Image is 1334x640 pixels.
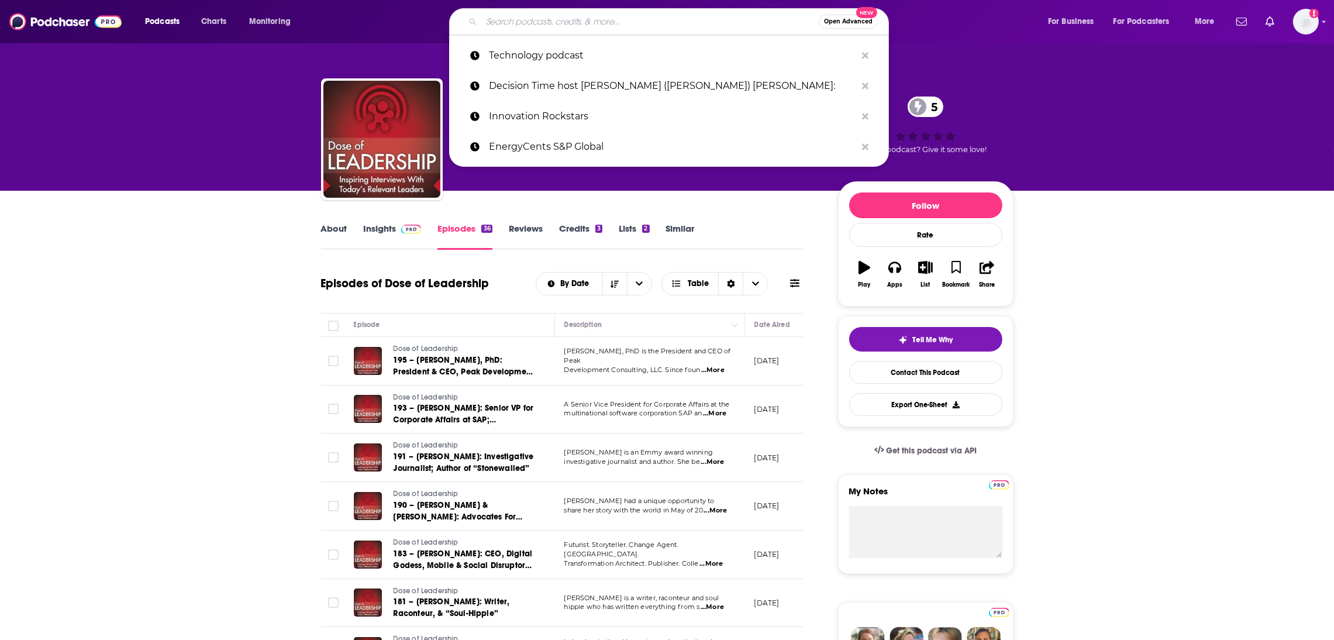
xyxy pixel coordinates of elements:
label: My Notes [849,486,1002,506]
a: Get this podcast via API [865,436,987,465]
span: investigative journalist and author. She be [564,457,700,466]
span: Good podcast? Give it some love! [864,145,987,154]
a: Pro website [989,606,1009,617]
button: open menu [1040,12,1109,31]
a: InsightsPodchaser Pro [364,223,422,250]
button: Sort Direction [602,273,627,295]
button: Open AdvancedNew [819,15,878,29]
a: 191 – [PERSON_NAME]: Investigative Journalist; Author of “Stonewalled” [394,451,534,474]
button: open menu [627,273,652,295]
a: Lists2 [619,223,649,250]
span: Podcasts [145,13,180,30]
a: Technology podcast [449,40,889,71]
a: Dose of Leadership [394,344,534,355]
h1: Episodes of Dose of Leadership [321,276,490,291]
a: 5 [908,97,943,117]
span: Transformation Architect. Publisher. Colle [564,559,699,567]
img: Podchaser Pro [989,480,1009,490]
span: For Podcasters [1114,13,1170,30]
a: Dose of Leadership [394,538,534,548]
h2: Choose List sort [536,272,652,295]
p: EnergyCents S&P Global [489,132,856,162]
span: 181 – [PERSON_NAME]: Writer, Raconteur, & “Soul-Hippie” [394,597,510,618]
span: Monitoring [249,13,291,30]
a: Pro website [989,479,1009,490]
button: Share [971,253,1002,295]
p: [DATE] [754,501,780,511]
div: Rate [849,223,1002,247]
button: Column Actions [728,318,742,332]
a: Dose of Leadership [394,586,534,597]
span: Charts [201,13,226,30]
a: 193 – [PERSON_NAME]: Senior VP for Corporate Affairs at SAP; Communication Expert [394,402,534,426]
span: Toggle select row [328,404,339,414]
a: 183 – [PERSON_NAME]: CEO, Digital Godess, Mobile & Social Disruptor, Brand Innovator, Marketing S... [394,548,534,572]
img: Podchaser Pro [401,225,422,234]
a: Show notifications dropdown [1261,12,1279,32]
span: 190 – [PERSON_NAME] & [PERSON_NAME]: Advocates For Faith, Hope, & Forgiveness; Authors of “From T... [394,500,529,545]
a: 181 – [PERSON_NAME]: Writer, Raconteur, & “Soul-Hippie” [394,596,534,620]
img: tell me why sparkle [898,335,908,345]
span: [PERSON_NAME] had a unique opportunity to [564,497,715,505]
div: Sort Direction [718,273,743,295]
a: Dose of Leadership [394,441,534,451]
span: [PERSON_NAME] is an Emmy award winning [564,448,713,456]
span: ...More [703,409,726,418]
button: tell me why sparkleTell Me Why [849,327,1002,352]
a: Innovation Rockstars [449,101,889,132]
p: Technology podcast [489,40,856,71]
a: 190 – [PERSON_NAME] & [PERSON_NAME]: Advocates For Faith, Hope, & Forgiveness; Authors of “From T... [394,500,534,523]
a: Dose of Leadership [394,393,534,403]
span: [PERSON_NAME], PhD is the President and CEO of Peak [564,347,731,364]
span: Open Advanced [824,19,873,25]
button: Apps [880,253,910,295]
span: Development Consulting, LLC. Since foun [564,366,701,374]
img: Podchaser - Follow, Share and Rate Podcasts [9,11,122,33]
span: ...More [701,366,725,375]
p: Innovation Rockstars [489,101,856,132]
button: Show profile menu [1293,9,1319,35]
span: Dose of Leadership [394,441,459,449]
button: List [910,253,940,295]
img: Podchaser Pro [989,608,1009,617]
div: Apps [887,281,902,288]
button: open menu [241,12,306,31]
button: Choose View [661,272,768,295]
div: Date Aired [754,318,790,332]
button: Play [849,253,880,295]
div: 3 [595,225,602,233]
span: multinational software corporation SAP an [564,409,702,417]
div: List [921,281,930,288]
span: 195 – [PERSON_NAME], PhD: President & CEO, Peak Development Consulting, Author of “Leading with I... [394,355,534,400]
a: Credits3 [559,223,602,250]
input: Search podcasts, credits, & more... [481,12,819,31]
button: open menu [137,12,195,31]
span: 183 – [PERSON_NAME]: CEO, Digital Godess, Mobile & Social Disruptor, Brand Innovator, Marketing S... [394,549,533,594]
span: Toggle select row [328,452,339,463]
a: 195 – [PERSON_NAME], PhD: President & CEO, Peak Development Consulting, Author of “Leading with I... [394,355,534,378]
span: More [1195,13,1215,30]
span: Toggle select row [328,501,339,511]
span: Toggle select row [328,356,339,366]
a: Similar [666,223,695,250]
a: Charts [194,12,233,31]
div: 5Good podcast? Give it some love! [838,89,1014,161]
span: hippie who has written everything from s [564,603,700,611]
a: Show notifications dropdown [1232,12,1252,32]
span: 191 – [PERSON_NAME]: Investigative Journalist; Author of “Stonewalled” [394,452,534,473]
span: By Date [560,280,593,288]
a: Dose of Leadership [323,81,440,198]
button: open menu [1187,12,1229,31]
span: Dose of Leadership [394,345,459,353]
span: Futurist. Storyteller. Change Agent. [GEOGRAPHIC_DATA]. [564,541,678,558]
p: [DATE] [754,453,780,463]
a: Contact This Podcast [849,361,1002,384]
div: 2 [642,225,649,233]
span: Toggle select row [328,597,339,608]
p: [DATE] [754,598,780,608]
span: Get this podcast via API [886,446,977,456]
span: Toggle select row [328,549,339,560]
div: Search podcasts, credits, & more... [460,8,900,35]
a: Dose of Leadership [394,489,534,500]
